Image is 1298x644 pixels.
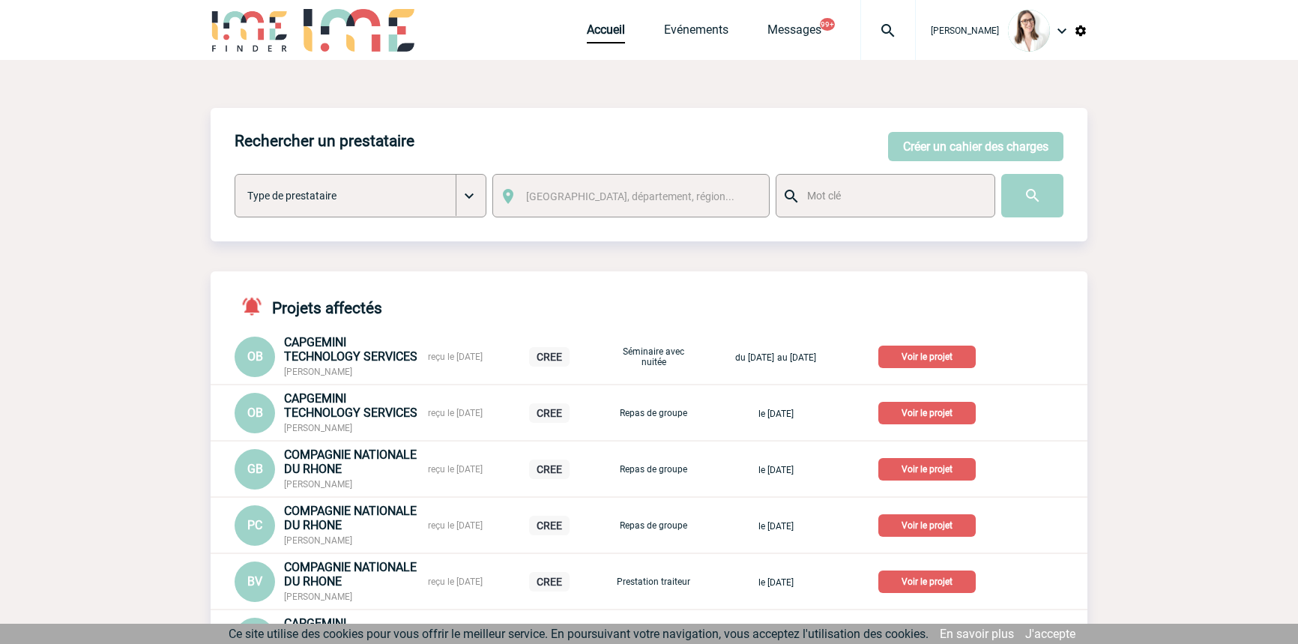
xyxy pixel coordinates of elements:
span: le [DATE] [758,577,794,588]
span: du [DATE] [735,352,774,363]
img: 122719-0.jpg [1008,10,1050,52]
span: reçu le [DATE] [428,408,483,418]
h4: Projets affectés [235,295,382,317]
span: Ce site utilise des cookies pour vous offrir le meilleur service. En poursuivant votre navigation... [229,627,929,641]
a: Accueil [587,22,625,43]
p: CREE [529,460,570,479]
a: En savoir plus [940,627,1014,641]
span: [PERSON_NAME] [284,479,352,490]
span: reçu le [DATE] [428,577,483,587]
a: Messages [767,22,821,43]
p: Repas de groupe [616,520,691,531]
p: CREE [529,403,570,423]
a: Voir le projet [878,405,982,419]
p: Voir le projet [878,458,976,481]
span: COMPAGNIE NATIONALE DU RHONE [284,448,417,476]
img: notifications-active-24-px-r.png [241,295,272,317]
img: IME-Finder [211,9,289,52]
span: BV [247,574,262,589]
a: Voir le projet [878,517,982,532]
p: Séminaire avec nuitée [616,346,691,367]
span: OB [247,349,263,364]
input: Submit [1001,174,1063,217]
p: Repas de groupe [616,408,691,418]
span: CAPGEMINI TECHNOLOGY SERVICES [284,391,417,420]
a: Evénements [664,22,728,43]
a: Voir le projet [878,349,982,363]
span: reçu le [DATE] [428,520,483,531]
span: PC [247,518,262,532]
span: GB [247,462,263,476]
p: Voir le projet [878,571,976,593]
input: Mot clé [803,186,981,205]
span: au [DATE] [777,352,816,363]
h4: Rechercher un prestataire [235,132,414,150]
a: J'accepte [1025,627,1075,641]
span: [PERSON_NAME] [284,535,352,546]
span: reçu le [DATE] [428,464,483,475]
p: CREE [529,516,570,535]
p: CREE [529,347,570,367]
span: COMPAGNIE NATIONALE DU RHONE [284,504,417,532]
a: Voir le projet [878,574,982,588]
span: le [DATE] [758,409,794,419]
a: Voir le projet [878,461,982,475]
button: 99+ [820,18,835,31]
p: Prestation traiteur [616,577,691,587]
span: reçu le [DATE] [428,352,483,362]
p: Repas de groupe [616,464,691,475]
span: CAPGEMINI TECHNOLOGY SERVICES [284,335,417,364]
span: COMPAGNIE NATIONALE DU RHONE [284,560,417,589]
span: [PERSON_NAME] [284,367,352,377]
span: [PERSON_NAME] [284,423,352,433]
p: Voir le projet [878,514,976,537]
p: CREE [529,572,570,592]
p: Voir le projet [878,402,976,424]
span: [GEOGRAPHIC_DATA], département, région... [526,190,734,202]
span: [PERSON_NAME] [284,592,352,602]
p: Voir le projet [878,346,976,368]
span: le [DATE] [758,465,794,475]
span: le [DATE] [758,521,794,532]
span: [PERSON_NAME] [931,25,999,36]
span: OB [247,406,263,420]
